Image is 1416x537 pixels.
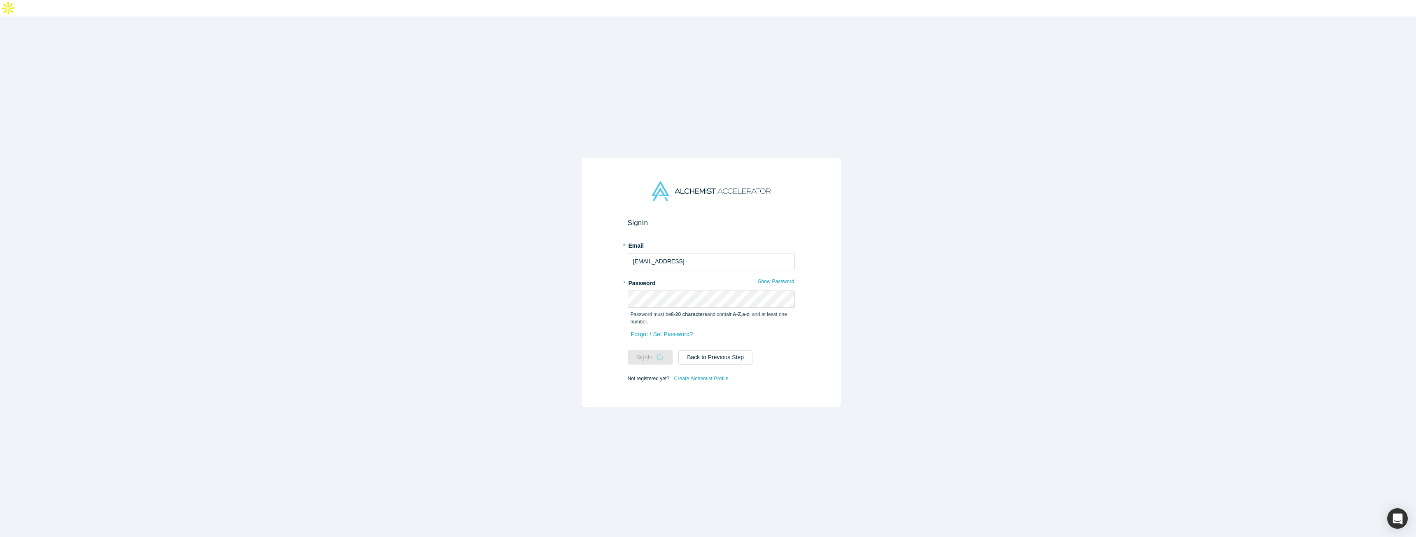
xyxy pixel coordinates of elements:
[628,219,795,227] h2: Sign In
[757,276,794,287] button: Show Password
[628,375,669,381] span: Not registered yet?
[628,276,795,288] label: Password
[742,312,749,317] strong: a-z
[678,350,752,365] button: Back to Previous Step
[652,181,770,201] img: Alchemist Accelerator Logo
[628,350,673,365] button: SignIn
[628,239,795,250] label: Email
[631,311,792,325] p: Password must be and contain , , and at least one number.
[671,312,707,317] strong: 8-20 characters
[733,312,741,317] strong: A-Z
[631,327,694,342] a: Forgot / Set Password?
[673,373,729,384] a: Create Alchemist Profile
